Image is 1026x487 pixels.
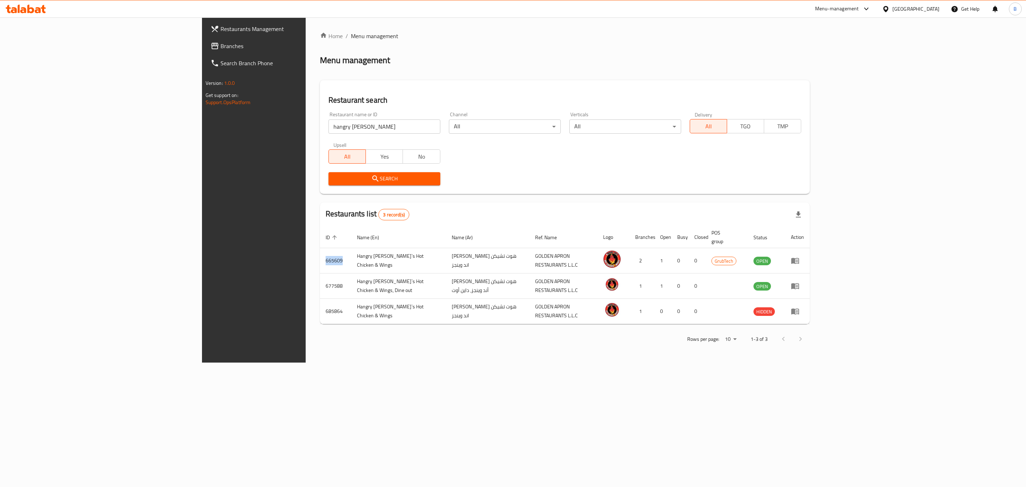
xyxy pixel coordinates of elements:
table: enhanced table [320,226,810,324]
td: Hangry [PERSON_NAME]`s Hot Chicken & Wings, Dine out [351,273,446,299]
td: 0 [672,299,689,324]
th: Closed [689,226,706,248]
span: TGO [730,121,761,132]
span: HIDDEN [753,308,775,316]
span: Yes [369,152,400,162]
div: All [569,119,681,134]
td: [PERSON_NAME] هوت تشيكن اند وينجز [446,248,529,273]
th: Action [785,226,810,248]
div: Menu [791,307,804,316]
td: 0 [654,299,672,324]
p: 1-3 of 3 [751,335,768,344]
span: 1.0.0 [224,78,235,88]
span: All [693,121,724,132]
div: Export file [790,206,807,223]
div: Menu [791,282,804,290]
td: 1 [629,273,654,299]
button: Search [328,172,440,185]
span: All [332,152,363,162]
th: Branches [629,226,654,248]
div: [GEOGRAPHIC_DATA] [892,5,939,13]
h2: Menu management [320,55,390,66]
span: Get support on: [206,91,238,100]
td: 1 [654,248,672,273]
td: [PERSON_NAME] هوت تشيكن اند وينجز [446,299,529,324]
nav: breadcrumb [320,32,810,40]
td: [PERSON_NAME] هوت تشيكن أند وينجز، داين أوت [446,273,529,299]
span: B [1014,5,1017,13]
td: 0 [672,248,689,273]
button: TMP [764,119,801,133]
th: Logo [597,226,629,248]
td: 0 [672,273,689,299]
div: Total records count [378,209,409,220]
span: Version: [206,78,223,88]
h2: Restaurants list [326,209,409,220]
td: 2 [629,248,654,273]
span: Name (Ar) [452,233,482,242]
label: Delivery [695,112,712,117]
div: Menu [791,256,804,265]
div: Rows per page: [722,334,739,345]
td: Hangry [PERSON_NAME]`s Hot Chicken & Wings [351,299,446,324]
button: All [690,119,727,133]
td: 1 [654,273,672,299]
a: Branches [205,37,373,55]
span: POS group [711,229,739,246]
label: Upsell [333,142,347,147]
input: Search for restaurant name or ID.. [328,119,440,134]
p: Rows per page: [687,335,719,344]
td: GOLDEN APRON RESTAURANTS L.L.C [529,299,598,324]
span: Branches [221,42,368,50]
div: Menu-management [815,5,859,13]
button: TGO [727,119,764,133]
span: 3 record(s) [379,211,409,218]
td: 0 [689,248,706,273]
button: Yes [366,149,403,164]
span: Search [334,174,435,183]
span: Menu management [351,32,398,40]
span: GrubTech [712,257,736,265]
h2: Restaurant search [328,95,802,106]
span: Ref. Name [535,233,566,242]
td: Hangry [PERSON_NAME]`s Hot Chicken & Wings [351,248,446,273]
td: GOLDEN APRON RESTAURANTS L.L.C [529,273,598,299]
span: OPEN [753,282,771,291]
span: Restaurants Management [221,25,368,33]
div: All [449,119,561,134]
button: No [403,149,440,164]
a: Support.OpsPlatform [206,98,251,107]
span: ID [326,233,339,242]
th: Busy [672,226,689,248]
td: 0 [689,299,706,324]
span: TMP [767,121,798,132]
img: Hangry Joe`s Hot Chicken & Wings, Dine out [603,276,621,293]
span: OPEN [753,257,771,265]
span: Name (En) [357,233,388,242]
td: GOLDEN APRON RESTAURANTS L.L.C [529,248,598,273]
span: Search Branch Phone [221,59,368,67]
td: 1 [629,299,654,324]
a: Restaurants Management [205,20,373,37]
td: 0 [689,273,706,299]
th: Open [654,226,672,248]
span: No [406,152,437,162]
img: Hangry Joe`s Hot Chicken & Wings [603,250,621,268]
img: Hangry Joe`s Hot Chicken & Wings [603,301,621,319]
span: Status [753,233,777,242]
a: Search Branch Phone [205,55,373,72]
button: All [328,149,366,164]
